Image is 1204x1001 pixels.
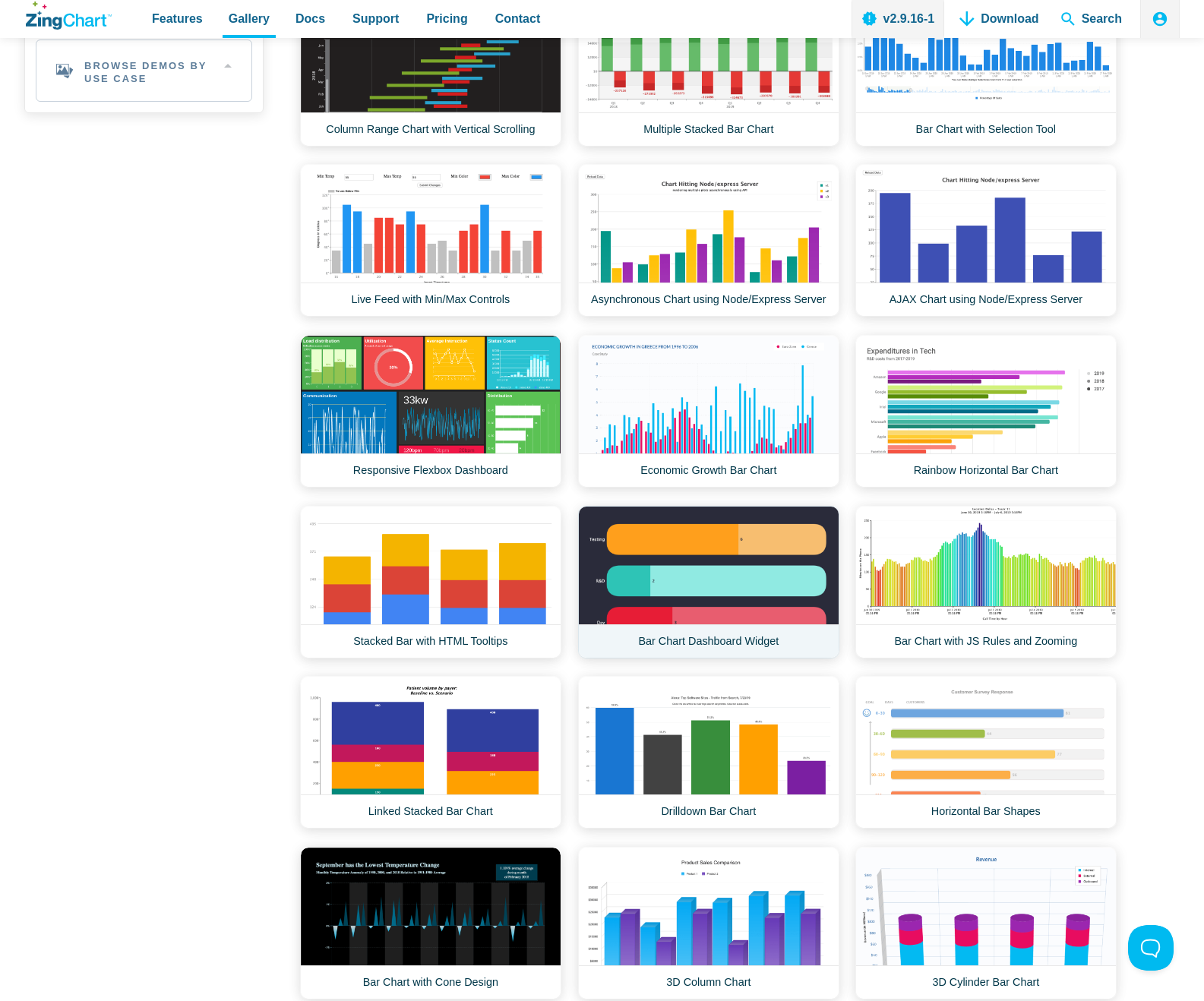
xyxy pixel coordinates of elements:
a: Bar Chart with Cone Design [300,847,561,999]
a: ZingChart Logo. Click to return to the homepage [26,2,112,30]
span: Pricing [426,8,467,29]
a: Live Feed with Min/Max Controls [300,164,561,317]
span: Features [152,8,203,29]
a: Economic Growth Bar Chart [578,335,839,488]
a: Bar Chart Dashboard Widget [578,506,839,658]
a: Rainbow Horizontal Bar Chart [855,335,1117,488]
a: 3D Column Chart [578,847,839,999]
a: Bar Chart with JS Rules and Zooming [855,506,1117,658]
a: AJAX Chart using Node/Express Server [855,164,1117,317]
a: Responsive Flexbox Dashboard [300,335,561,488]
iframe: Toggle Customer Support [1128,925,1174,971]
a: Drilldown Bar Chart [578,676,839,829]
a: Asynchronous Chart using Node/Express Server [578,164,839,317]
a: 3D Cylinder Bar Chart [855,847,1117,999]
span: Docs [295,8,325,29]
span: Gallery [229,8,270,29]
span: Contact [495,8,541,29]
span: Support [352,8,399,29]
a: Linked Stacked Bar Chart [300,676,561,829]
a: Stacked Bar with HTML Tooltips [300,506,561,658]
a: Horizontal Bar Shapes [855,676,1117,829]
h2: Browse Demos By Use Case [36,40,251,101]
